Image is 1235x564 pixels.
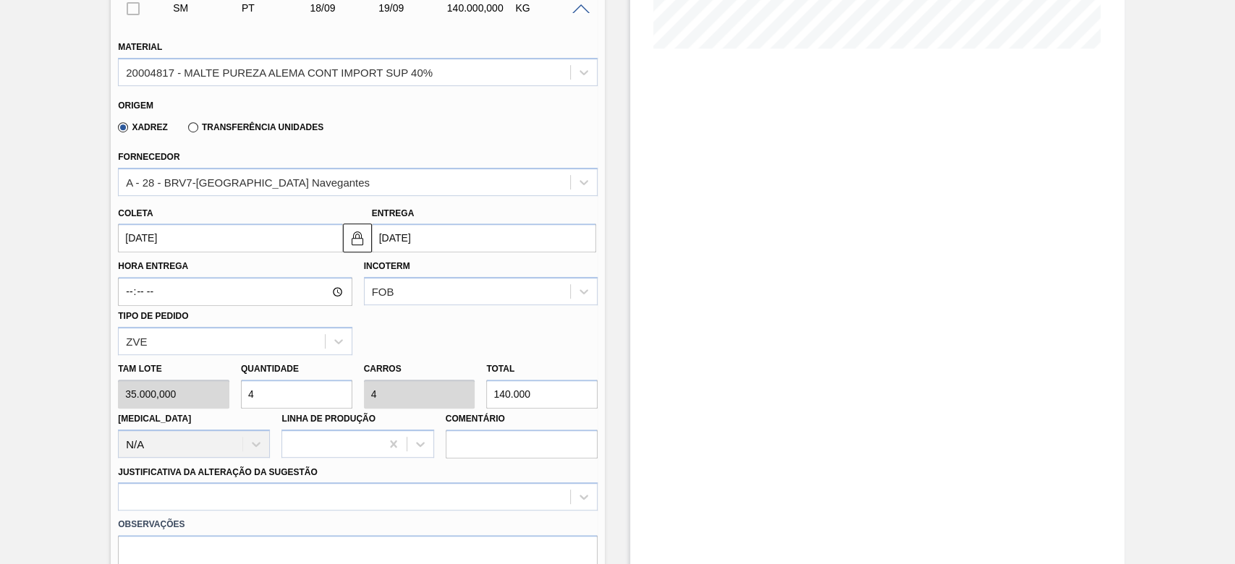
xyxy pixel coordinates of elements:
div: 18/09/2025 [306,2,381,14]
div: 19/09/2025 [375,2,450,14]
div: 140.000,000 [444,2,519,14]
div: ZVE [126,335,147,347]
label: Transferência Unidades [188,122,323,132]
div: FOB [372,286,394,298]
input: dd/mm/yyyy [372,223,596,252]
label: Linha de Produção [281,414,375,424]
img: locked [349,229,366,247]
label: Fornecedor [118,152,179,162]
label: Incoterm [364,261,410,271]
input: dd/mm/yyyy [118,223,342,252]
div: A - 28 - BRV7-[GEOGRAPHIC_DATA] Navegantes [126,176,370,188]
label: Observações [118,514,598,535]
div: 20004817 - MALTE PUREZA ALEMA CONT IMPORT SUP 40% [126,66,433,78]
label: Hora Entrega [118,256,352,277]
label: Origem [118,101,153,111]
label: Carros [364,364,402,374]
div: Pedido de Transferência [238,2,313,14]
label: Tipo de pedido [118,311,188,321]
label: Quantidade [241,364,299,374]
label: Entrega [372,208,415,218]
label: Tam lote [118,359,229,380]
div: Sugestão Manual [169,2,245,14]
label: Coleta [118,208,153,218]
label: [MEDICAL_DATA] [118,414,191,424]
label: Comentário [446,409,598,430]
label: Material [118,42,162,52]
label: Xadrez [118,122,168,132]
label: Total [486,364,514,374]
button: locked [343,223,372,252]
label: Justificativa da Alteração da Sugestão [118,467,318,477]
div: KG [512,2,587,14]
